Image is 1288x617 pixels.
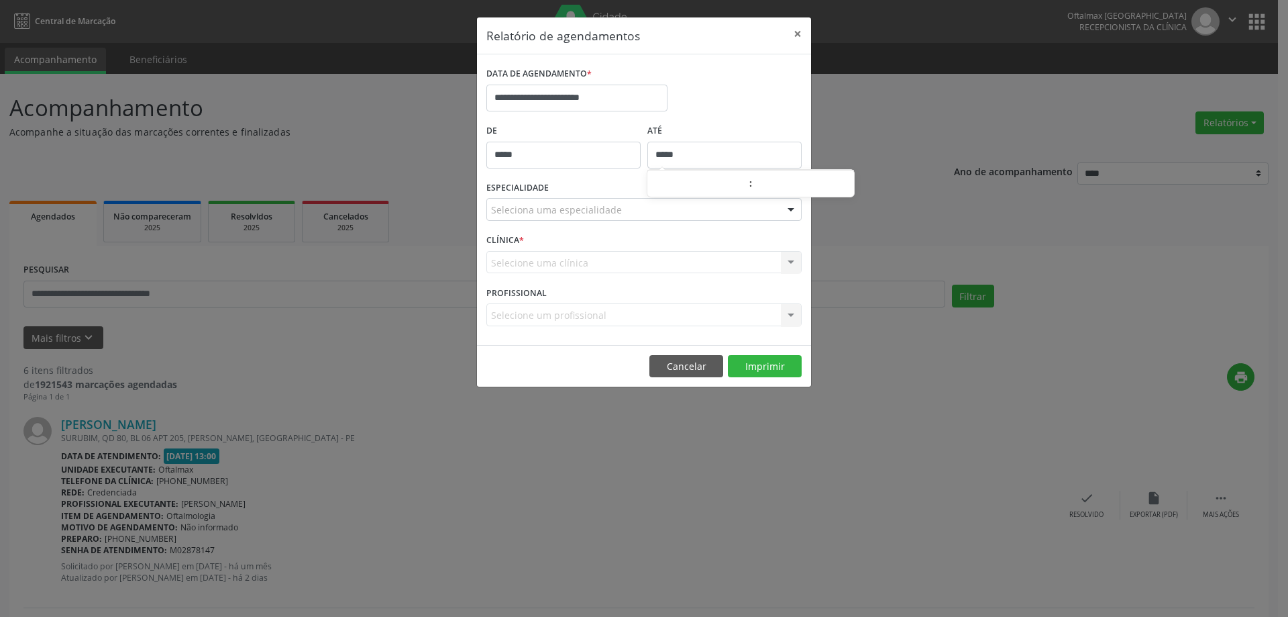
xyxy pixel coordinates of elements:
[647,171,749,198] input: Hour
[486,230,524,251] label: CLÍNICA
[486,27,640,44] h5: Relatório de agendamentos
[486,283,547,303] label: PROFISSIONAL
[728,355,802,378] button: Imprimir
[647,121,802,142] label: ATÉ
[486,178,549,199] label: ESPECIALIDADE
[486,64,592,85] label: DATA DE AGENDAMENTO
[784,17,811,50] button: Close
[486,121,641,142] label: De
[649,355,723,378] button: Cancelar
[753,171,854,198] input: Minute
[491,203,622,217] span: Seleciona uma especialidade
[749,170,753,197] span: :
